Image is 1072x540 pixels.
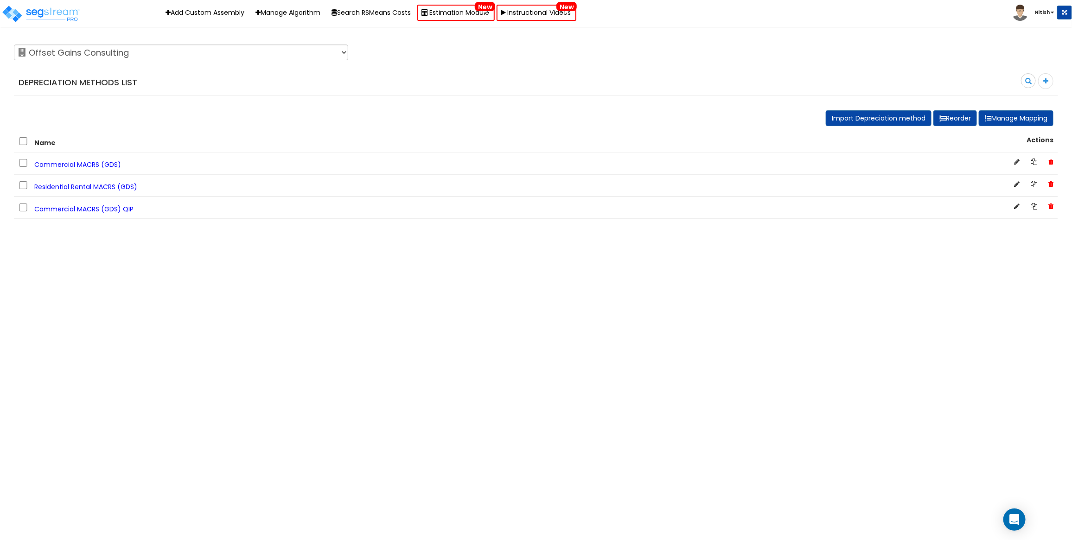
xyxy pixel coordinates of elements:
b: Nitish [1034,9,1050,16]
span: Commercial MACRS (GDS) [34,160,121,169]
strong: Actions [1027,135,1053,145]
img: logo_pro_r.png [1,5,80,23]
span: Delete Depreciation Method [1048,157,1053,166]
span: New [475,2,495,11]
img: avatar.png [1012,5,1028,21]
a: Copy Depreciation Method [1031,179,1037,189]
a: Copy Depreciation Method [1031,157,1037,166]
div: Open Intercom Messenger [1003,508,1026,531]
a: Instructional VideosNew [497,5,576,21]
span: Commercial MACRS (GDS) QIP [34,204,134,214]
span: Delete Depreciation Method [1048,179,1053,189]
span: New [556,2,577,11]
input: search depreciation method [1007,74,1035,89]
strong: Name [34,138,56,147]
a: Add Custom Assembly [161,6,249,20]
button: Search RSMeans Costs [327,6,415,20]
h4: Depreciation Methods List [19,78,529,87]
button: Manage Mapping [979,110,1053,126]
a: Manage Algorithm [251,6,325,20]
a: Copy Depreciation Method [1031,202,1037,211]
button: Import Depreciation method [826,110,932,126]
span: Residential Rental MACRS (GDS) [34,182,137,191]
a: Estimation ModuleNew [417,5,495,21]
button: Reorder [933,110,977,126]
span: Delete Depreciation Method [1048,202,1053,211]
